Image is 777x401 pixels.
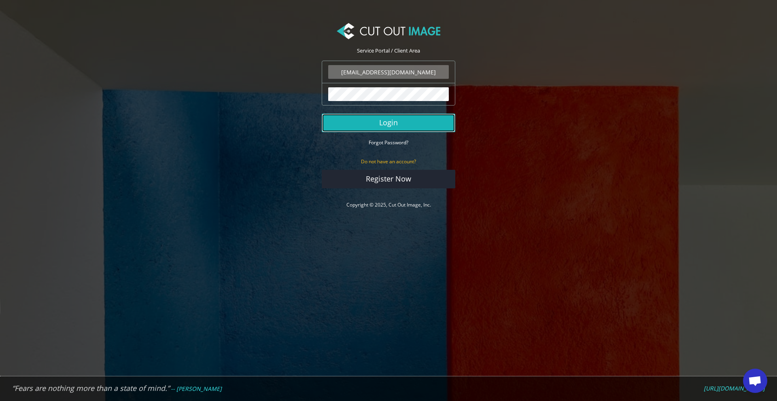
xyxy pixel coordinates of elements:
small: Do not have an account? [361,158,416,165]
a: Open chat [743,369,767,393]
img: Cut Out Image [337,23,440,39]
input: Email Address [328,65,449,79]
a: Copyright © 2025, Cut Out Image, Inc. [346,201,431,208]
span: Service Portal / Client Area [357,47,420,54]
em: “Fears are nothing more than a state of mind.” [12,383,170,393]
a: [URL][DOMAIN_NAME] [704,385,765,392]
em: -- [PERSON_NAME] [171,385,222,393]
a: Forgot Password? [369,139,408,146]
button: Login [322,114,455,132]
a: Register Now [322,170,455,188]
